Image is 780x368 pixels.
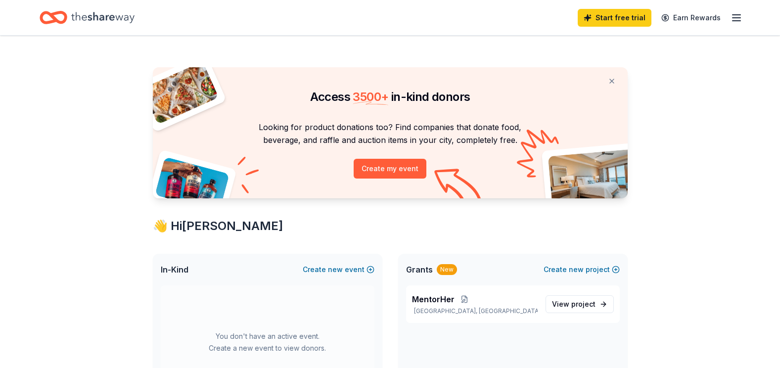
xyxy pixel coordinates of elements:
[412,307,538,315] p: [GEOGRAPHIC_DATA], [GEOGRAPHIC_DATA]
[354,159,426,179] button: Create my event
[161,264,188,276] span: In-Kind
[141,61,219,125] img: Pizza
[40,6,135,29] a: Home
[434,169,484,206] img: Curvy arrow
[571,300,596,308] span: project
[655,9,727,27] a: Earn Rewards
[328,264,343,276] span: new
[437,264,457,275] div: New
[546,295,614,313] a: View project
[552,298,596,310] span: View
[406,264,433,276] span: Grants
[578,9,651,27] a: Start free trial
[544,264,620,276] button: Createnewproject
[310,90,470,104] span: Access in-kind donors
[353,90,388,104] span: 3500 +
[303,264,374,276] button: Createnewevent
[412,293,455,305] span: MentorHer
[165,121,616,147] p: Looking for product donations too? Find companies that donate food, beverage, and raffle and auct...
[569,264,584,276] span: new
[153,218,628,234] div: 👋 Hi [PERSON_NAME]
